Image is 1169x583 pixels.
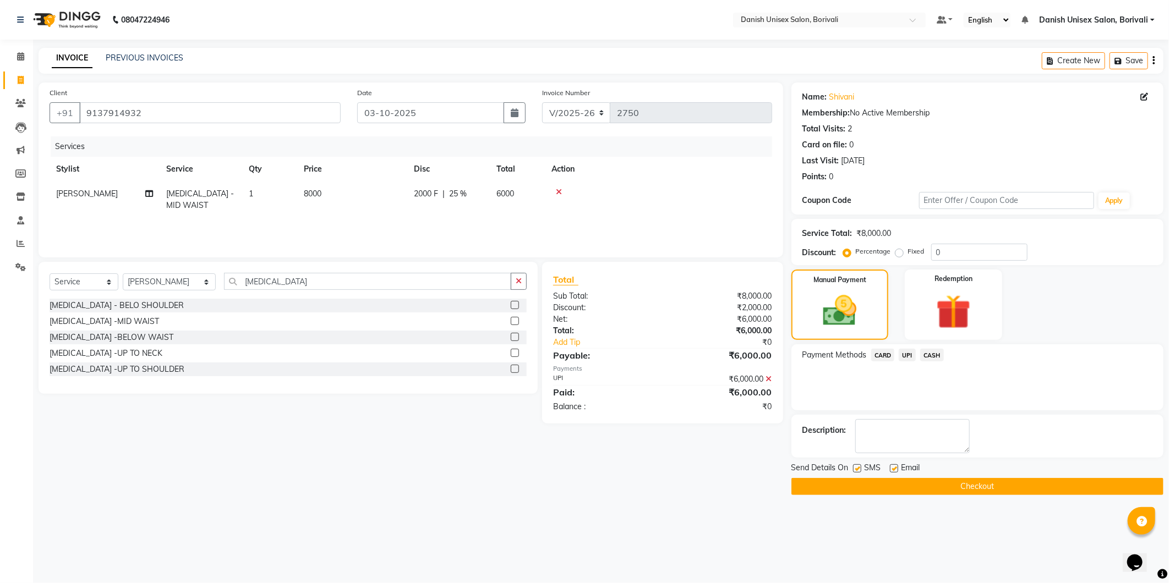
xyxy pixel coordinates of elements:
div: ₹8,000.00 [663,290,780,302]
div: Payable: [545,349,663,362]
span: 6000 [496,189,514,199]
div: Name: [802,91,827,103]
span: | [443,188,445,200]
div: ₹6,000.00 [663,349,780,362]
span: [MEDICAL_DATA] -MID WAIST [166,189,234,210]
div: Net: [545,313,663,325]
img: _cash.svg [812,291,867,330]
span: Danish Unisex Salon, Borivali [1039,14,1148,26]
span: CASH [920,349,944,361]
div: Balance : [545,401,663,413]
a: INVOICE [52,48,92,68]
a: Add Tip [545,337,682,348]
div: Sub Total: [545,290,663,302]
img: _gift.svg [925,290,981,333]
label: Date [357,88,372,98]
span: 8000 [304,189,321,199]
span: 2000 F [414,188,438,200]
button: Checkout [791,478,1163,495]
div: [DATE] [842,155,865,167]
span: Payment Methods [802,349,867,361]
span: Send Details On [791,462,849,476]
div: ₹0 [682,337,780,348]
iframe: chat widget [1123,539,1158,572]
div: 2 [848,123,853,135]
div: [MEDICAL_DATA] -UP TO NECK [50,348,162,359]
div: Service Total: [802,228,853,239]
th: Service [160,157,242,182]
img: logo [28,4,103,35]
div: Membership: [802,107,850,119]
div: [MEDICAL_DATA] -BELOW WAIST [50,332,173,343]
div: Last Visit: [802,155,839,167]
th: Qty [242,157,297,182]
th: Disc [407,157,490,182]
div: Total Visits: [802,123,846,135]
label: Fixed [908,246,925,256]
span: Email [902,462,920,476]
div: ₹6,000.00 [663,386,780,399]
th: Price [297,157,407,182]
span: UPI [899,349,916,361]
th: Action [545,157,772,182]
div: Services [51,136,780,157]
span: SMS [865,462,881,476]
button: Apply [1099,193,1130,209]
div: Description: [802,425,846,436]
input: Search or Scan [224,273,511,290]
div: [MEDICAL_DATA] - BELO SHOULDER [50,300,184,311]
div: Paid: [545,386,663,399]
label: Redemption [935,274,973,284]
div: ₹2,000.00 [663,302,780,313]
span: 25 % [449,188,467,200]
div: 0 [829,171,834,183]
span: CARD [871,349,895,361]
span: Total [553,274,578,285]
div: ₹0 [663,401,780,413]
div: ₹8,000.00 [857,228,892,239]
div: ₹6,000.00 [663,325,780,337]
div: Total: [545,325,663,337]
label: Manual Payment [813,275,866,285]
div: [MEDICAL_DATA] -UP TO SHOULDER [50,364,184,375]
span: [PERSON_NAME] [56,189,118,199]
input: Enter Offer / Coupon Code [919,192,1094,209]
div: Discount: [545,302,663,313]
button: Create New [1042,52,1105,69]
input: Search by Name/Mobile/Email/Code [79,102,341,123]
b: 08047224946 [121,4,170,35]
div: 0 [850,139,854,151]
div: ₹6,000.00 [663,313,780,325]
div: ₹6,000.00 [663,373,780,385]
label: Invoice Number [542,88,590,98]
th: Total [490,157,545,182]
div: No Active Membership [802,107,1152,119]
button: Save [1110,52,1148,69]
a: PREVIOUS INVOICES [106,53,183,63]
label: Client [50,88,67,98]
button: +91 [50,102,80,123]
div: Points: [802,171,827,183]
th: Stylist [50,157,160,182]
a: Shivani [829,91,855,103]
div: UPI [545,373,663,385]
div: Discount: [802,247,837,258]
span: 1 [249,189,253,199]
div: Coupon Code [802,195,919,206]
label: Percentage [856,246,891,256]
div: Payments [553,364,772,373]
div: [MEDICAL_DATA] -MID WAIST [50,316,159,327]
div: Card on file: [802,139,848,151]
